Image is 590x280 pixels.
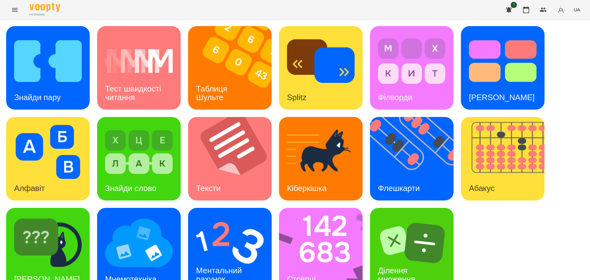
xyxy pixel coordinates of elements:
[6,26,90,110] a: Знайди паруЗнайди пару
[571,4,583,15] button: UA
[14,93,61,102] h3: Знайди пару
[511,2,517,8] span: 1
[14,184,45,193] h3: Алфавіт
[14,34,82,88] img: Знайди пару
[188,26,279,110] img: Таблиця Шульте
[461,26,545,110] a: Тест Струпа[PERSON_NAME]
[378,34,446,88] img: Філворди
[196,184,221,193] h3: Тексти
[105,184,156,193] h3: Знайди слово
[105,216,173,270] img: Мнемотехніка
[469,184,494,193] h3: Абакус
[188,26,272,110] a: Таблиця ШультеТаблиця Шульте
[14,216,82,270] img: Знайди Кіберкішку
[7,2,22,17] button: Menu
[469,34,537,88] img: Тест Струпа
[105,34,173,88] img: Тест швидкості читання
[196,216,264,270] img: Ментальний рахунок
[29,13,60,17] span: For Business
[105,84,163,102] h3: Тест швидкості читання
[461,117,552,200] img: Абакус
[188,117,279,200] img: Тексти
[461,117,545,200] a: АбакусАбакус
[370,26,454,110] a: ФілвордиФілворди
[378,216,446,270] img: Ділення множення
[279,26,363,110] a: SplitzSplitz
[14,125,82,179] img: Алфавіт
[469,93,535,102] h3: [PERSON_NAME]
[196,84,230,102] h3: Таблиця Шульте
[97,26,181,110] a: Тест швидкості читанняТест швидкості читання
[557,6,565,14] img: avatar_s.png
[287,125,355,179] img: Кіберкішка
[287,93,307,102] h3: Splitz
[105,125,173,179] img: Знайди слово
[378,184,420,193] h3: Флешкарти
[29,3,60,12] img: Voopty Logo
[6,117,90,200] a: АлфавітАлфавіт
[287,184,327,193] h3: Кіберкішка
[378,93,412,102] h3: Філворди
[287,34,355,88] img: Splitz
[188,117,272,200] a: ТекстиТексти
[279,117,363,200] a: КіберкішкаКіберкішка
[574,6,580,13] span: UA
[97,117,181,200] a: Знайди словоЗнайди слово
[370,117,454,200] a: ФлешкартиФлешкарти
[370,117,461,200] img: Флешкарти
